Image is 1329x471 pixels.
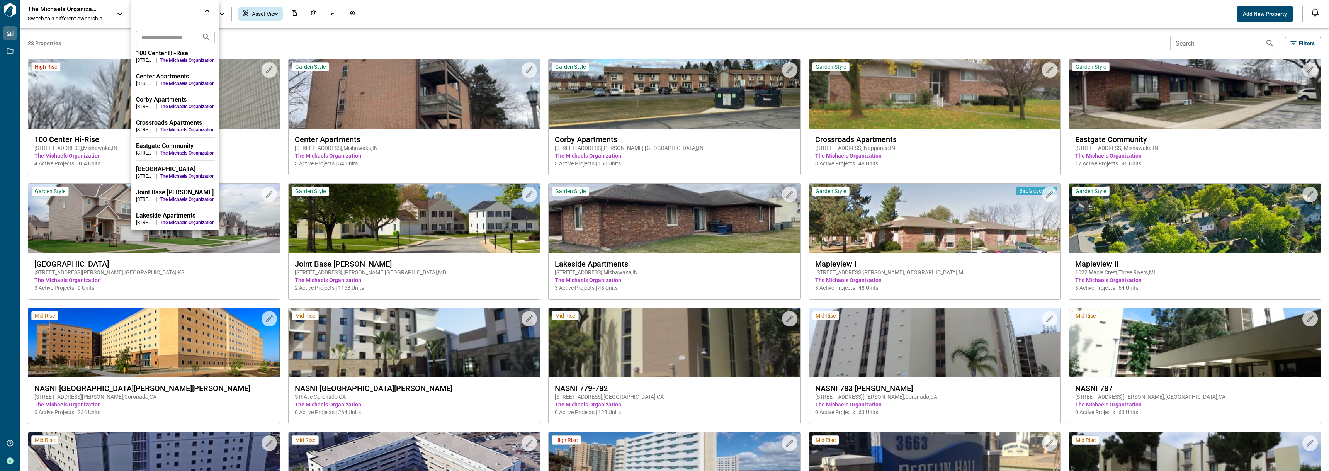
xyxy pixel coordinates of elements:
[160,173,215,179] span: The Michaels Organization
[136,189,215,196] div: Joint Base [PERSON_NAME]
[136,150,153,156] div: [STREET_ADDRESS] , Mishawaka , [GEOGRAPHIC_DATA]
[160,104,215,110] span: The Michaels Organization
[136,96,215,104] div: Corby Apartments
[136,219,153,226] div: [STREET_ADDRESS] , Mishawaka , [GEOGRAPHIC_DATA]
[160,196,215,202] span: The Michaels Organization
[136,127,153,133] div: [STREET_ADDRESS] , Nappanee , [GEOGRAPHIC_DATA]
[199,29,214,45] button: Search projects
[160,219,215,226] span: The Michaels Organization
[136,196,153,202] div: [STREET_ADDRESS] , [PERSON_NAME][GEOGRAPHIC_DATA] , MD
[136,80,153,87] div: [STREET_ADDRESS] , Mishawaka , [GEOGRAPHIC_DATA]
[136,119,215,127] div: Crossroads Apartments
[136,142,215,150] div: Eastgate Community
[136,73,215,80] div: Center Apartments
[136,165,215,173] div: [GEOGRAPHIC_DATA]
[160,150,215,156] span: The Michaels Organization
[136,57,153,63] div: [STREET_ADDRESS] , Mishawaka , [GEOGRAPHIC_DATA]
[136,173,153,179] div: [STREET_ADDRESS][PERSON_NAME] , [GEOGRAPHIC_DATA] , [GEOGRAPHIC_DATA]
[136,104,153,110] div: [STREET_ADDRESS][PERSON_NAME] , [GEOGRAPHIC_DATA] , [GEOGRAPHIC_DATA]
[136,212,215,219] div: Lakeside Apartments
[160,127,215,133] span: The Michaels Organization
[160,80,215,87] span: The Michaels Organization
[136,49,215,57] div: 100 Center Hi-Rise
[160,57,215,63] span: The Michaels Organization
